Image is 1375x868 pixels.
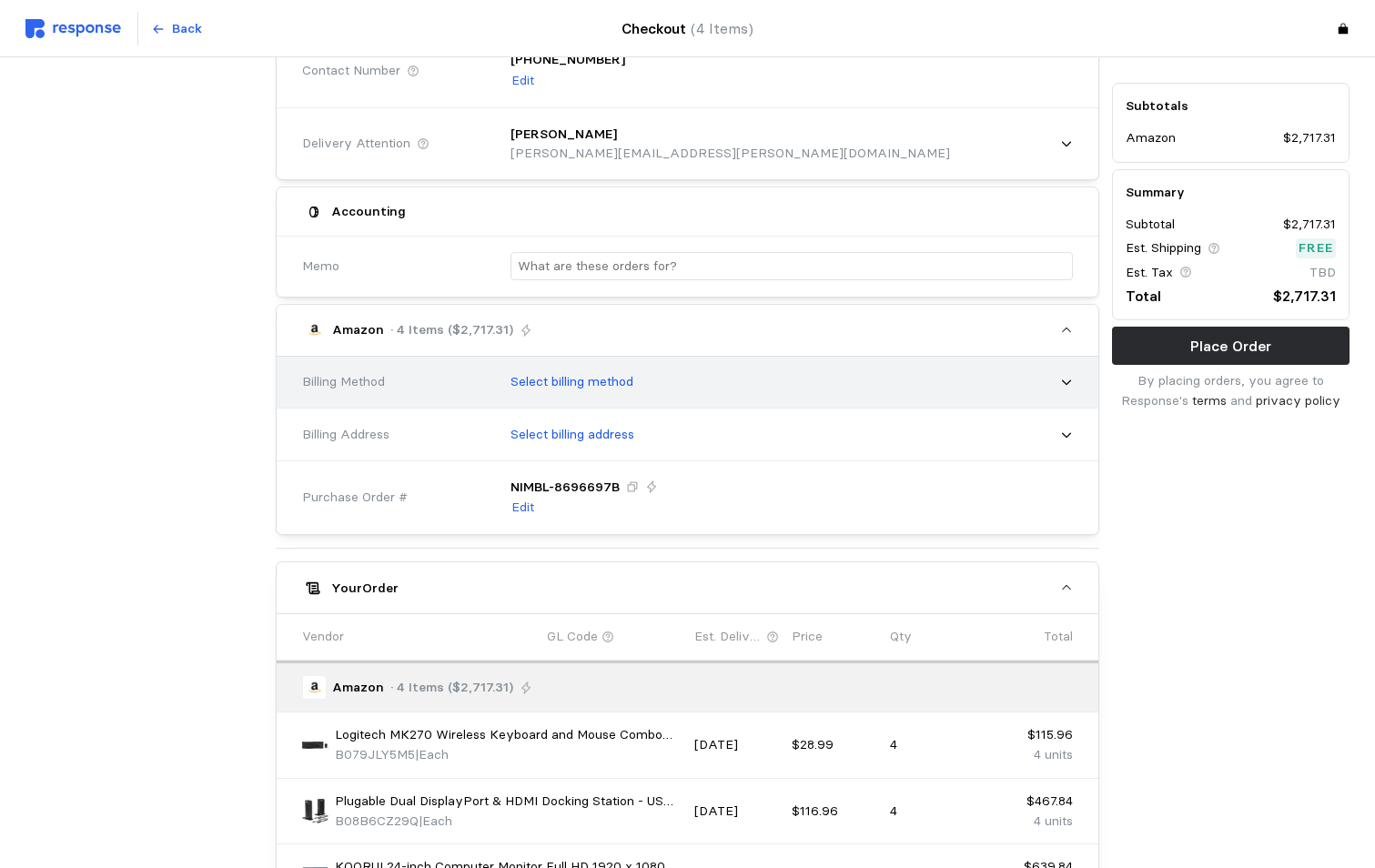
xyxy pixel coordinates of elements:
p: · 4 Items ($2,717.31) [390,678,513,698]
a: terms [1192,392,1227,409]
p: Edit [511,498,534,518]
button: Place Order [1112,327,1350,365]
p: Price [792,627,823,647]
p: Select billing address [511,425,634,445]
p: 4 [890,802,976,822]
span: Delivery Attention [302,134,410,154]
button: Edit [511,70,535,92]
p: [DATE] [694,735,780,755]
p: Qty [890,627,912,647]
p: Amazon [332,320,384,340]
div: Amazon· 4 Items ($2,717.31) [277,357,1097,535]
a: privacy policy [1256,392,1340,409]
span: (4 Items) [691,20,753,37]
input: What are these orders for? [518,253,1065,279]
p: $467.84 [987,792,1073,812]
p: Edit [511,71,534,91]
p: Amazon [332,678,384,698]
span: Contact Number [302,61,400,81]
p: $28.99 [792,735,877,755]
p: Place Order [1190,335,1271,358]
span: B08B6CZ29Q [335,812,419,829]
p: Back [172,19,202,39]
p: 4 units [987,812,1073,832]
p: 4 [890,735,976,755]
h5: Summary [1126,183,1336,202]
span: Billing Address [302,425,389,445]
p: Logitech MK270 Wireless Keyboard and Mouse Combo for Windows, 2.4 GHz, 8 Multimedia Keys, PC, Lap... [335,725,681,745]
p: NIMBL-8696697B [511,478,620,498]
p: [PERSON_NAME] [511,125,617,145]
button: Back [141,12,212,46]
p: Vendor [302,627,344,647]
p: By placing orders, you agree to Response's and [1112,371,1350,410]
p: GL Code [547,627,598,647]
img: svg%3e [25,19,121,38]
h4: Checkout [622,17,753,40]
p: Total [1126,285,1161,308]
p: TBD [1309,263,1336,283]
h5: Accounting [331,202,406,221]
p: Est. Delivery [694,627,763,647]
p: 4 units [987,745,1073,765]
h5: Subtotals [1126,96,1336,116]
p: Est. Shipping [1126,239,1201,259]
p: Plugable Dual DisplayPort & HDMI Docking Station - USB 3.0 & USB-C Laptop Dock for Dual Monitors,... [335,792,681,812]
p: [PHONE_NUMBER] [511,50,625,70]
p: $116.96 [792,802,877,822]
p: Subtotal [1126,215,1175,235]
p: $115.96 [987,725,1073,745]
span: Billing Method [302,372,385,392]
p: $2,717.31 [1283,129,1336,149]
button: Amazon· 4 Items ($2,717.31) [277,305,1097,356]
img: 71BQRKCZWwL._AC_SY300_SX300_QL70_FMwebp_.jpg [302,798,329,824]
p: · 4 Items ($2,717.31) [390,320,513,340]
p: [PERSON_NAME][EMAIL_ADDRESS][PERSON_NAME][DOMAIN_NAME] [511,144,950,164]
p: [DATE] [694,802,780,822]
p: Est. Tax [1126,263,1173,283]
span: Memo [302,257,339,277]
span: | Each [419,812,452,829]
p: $2,717.31 [1283,215,1336,235]
h5: Your Order [331,579,399,598]
span: | Each [415,746,449,762]
img: 61+aByx2jML._AC_SX679_.jpg [302,732,329,759]
p: Total [1044,627,1073,647]
span: B079JLY5M5 [335,746,415,762]
p: Amazon [1126,129,1176,149]
button: YourOrder [277,562,1097,613]
button: Edit [511,497,535,519]
span: Purchase Order # [302,488,408,508]
p: Select billing method [511,372,633,392]
p: Free [1299,239,1333,259]
p: $2,717.31 [1273,285,1336,308]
